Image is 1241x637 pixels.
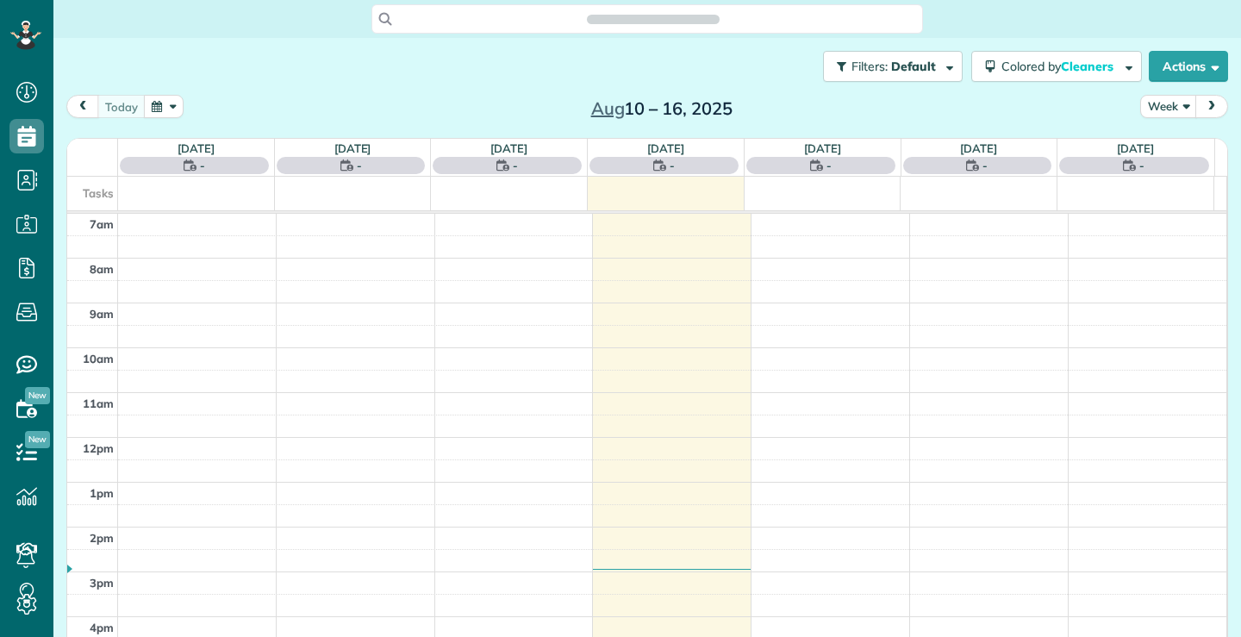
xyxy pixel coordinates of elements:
[823,51,963,82] button: Filters: Default
[670,157,675,174] span: -
[357,157,362,174] span: -
[25,431,50,448] span: New
[90,307,114,321] span: 9am
[83,441,114,455] span: 12pm
[1195,95,1228,118] button: next
[982,157,988,174] span: -
[66,95,99,118] button: prev
[513,157,518,174] span: -
[1061,59,1116,74] span: Cleaners
[178,141,215,155] a: [DATE]
[83,186,114,200] span: Tasks
[334,141,371,155] a: [DATE]
[200,157,205,174] span: -
[604,10,702,28] span: Search ZenMaid…
[490,141,527,155] a: [DATE]
[1140,95,1197,118] button: Week
[647,141,684,155] a: [DATE]
[25,387,50,404] span: New
[90,486,114,500] span: 1pm
[90,262,114,276] span: 8am
[97,95,146,118] button: today
[90,621,114,634] span: 4pm
[891,59,937,74] span: Default
[90,217,114,231] span: 7am
[1149,51,1228,82] button: Actions
[591,97,625,119] span: Aug
[960,141,997,155] a: [DATE]
[83,352,114,365] span: 10am
[814,51,963,82] a: Filters: Default
[971,51,1142,82] button: Colored byCleaners
[1117,141,1154,155] a: [DATE]
[826,157,832,174] span: -
[83,397,114,410] span: 11am
[804,141,841,155] a: [DATE]
[90,576,114,590] span: 3pm
[554,99,770,118] h2: 10 – 16, 2025
[851,59,888,74] span: Filters:
[90,531,114,545] span: 2pm
[1001,59,1119,74] span: Colored by
[1139,157,1144,174] span: -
